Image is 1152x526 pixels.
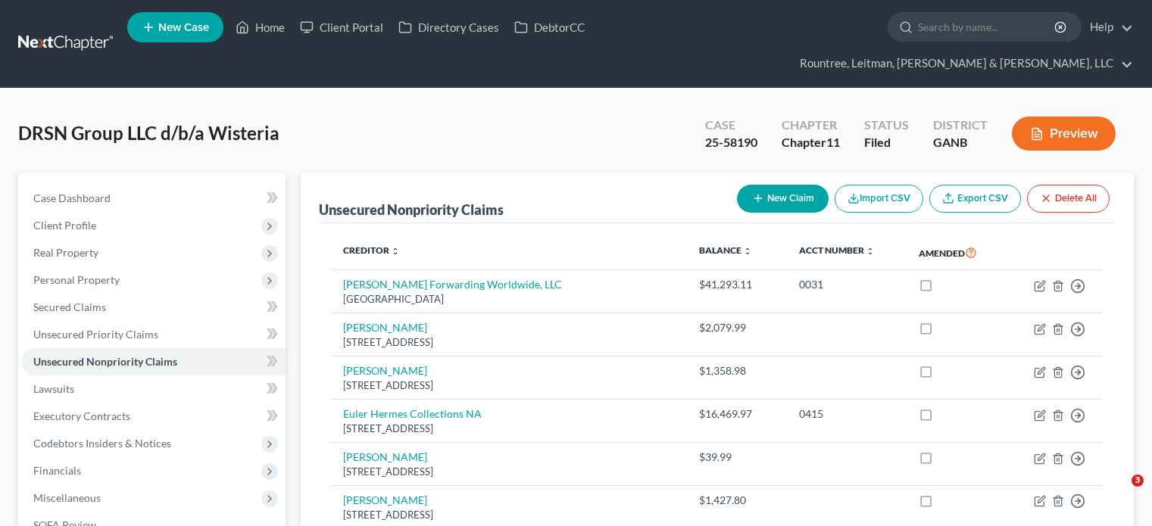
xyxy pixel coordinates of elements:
[699,450,775,465] div: $39.99
[343,422,675,436] div: [STREET_ADDRESS]
[343,278,562,291] a: [PERSON_NAME] Forwarding Worldwide, LLC
[391,14,507,41] a: Directory Cases
[699,244,752,256] a: Balance unfold_more
[929,185,1021,213] a: Export CSV
[792,50,1133,77] a: Rountree, Leitman, [PERSON_NAME] & [PERSON_NAME], LLC
[1100,475,1137,511] iframe: Intercom live chat
[933,134,988,151] div: GANB
[933,117,988,134] div: District
[21,348,286,375] a: Unsecured Nonpriority Claims
[343,364,427,377] a: [PERSON_NAME]
[33,355,177,368] span: Unsecured Nonpriority Claims
[343,407,482,420] a: Euler Hermes Collections NA
[343,378,675,393] div: [STREET_ADDRESS]
[343,508,675,522] div: [STREET_ADDRESS]
[799,277,894,292] div: 0031
[699,320,775,335] div: $2,079.99
[33,464,81,477] span: Financials
[705,134,757,151] div: 25-58190
[1082,14,1133,41] a: Help
[699,493,775,508] div: $1,427.80
[782,134,840,151] div: Chapter
[391,247,400,256] i: unfold_more
[158,22,209,33] span: New Case
[21,321,286,348] a: Unsecured Priority Claims
[343,292,675,307] div: [GEOGRAPHIC_DATA]
[1132,475,1144,487] span: 3
[33,437,171,450] span: Codebtors Insiders & Notices
[228,14,292,41] a: Home
[33,300,106,313] span: Secured Claims
[343,335,675,350] div: [STREET_ADDRESS]
[21,294,286,321] a: Secured Claims
[918,13,1057,41] input: Search by name...
[319,201,504,219] div: Unsecured Nonpriority Claims
[33,409,130,422] span: Executory Contracts
[699,363,775,378] div: $1,358.98
[799,244,875,256] a: Acct Number unfold_more
[33,328,158,341] span: Unsecured Priority Claims
[782,117,840,134] div: Chapter
[743,247,752,256] i: unfold_more
[292,14,391,41] a: Client Portal
[799,406,894,422] div: 0415
[699,277,775,292] div: $41,293.11
[33,191,111,204] span: Case Dashboard
[864,117,909,134] div: Status
[21,403,286,430] a: Executory Contracts
[33,382,74,395] span: Lawsuits
[907,235,1006,270] th: Amended
[737,185,829,213] button: New Claim
[1012,117,1116,151] button: Preview
[343,321,427,334] a: [PERSON_NAME]
[33,246,98,259] span: Real Property
[343,465,675,479] div: [STREET_ADDRESS]
[33,219,96,232] span: Client Profile
[835,185,923,213] button: Import CSV
[33,491,101,504] span: Miscellaneous
[864,134,909,151] div: Filed
[699,406,775,422] div: $16,469.97
[21,185,286,212] a: Case Dashboard
[507,14,592,41] a: DebtorCC
[826,135,840,149] span: 11
[343,493,427,506] a: [PERSON_NAME]
[18,122,279,144] span: DRSN Group LLC d/b/a Wisteria
[343,450,427,463] a: [PERSON_NAME]
[1027,185,1110,213] button: Delete All
[343,244,400,256] a: Creditor unfold_more
[705,117,757,134] div: Case
[21,375,286,403] a: Lawsuits
[33,273,120,286] span: Personal Property
[866,247,875,256] i: unfold_more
